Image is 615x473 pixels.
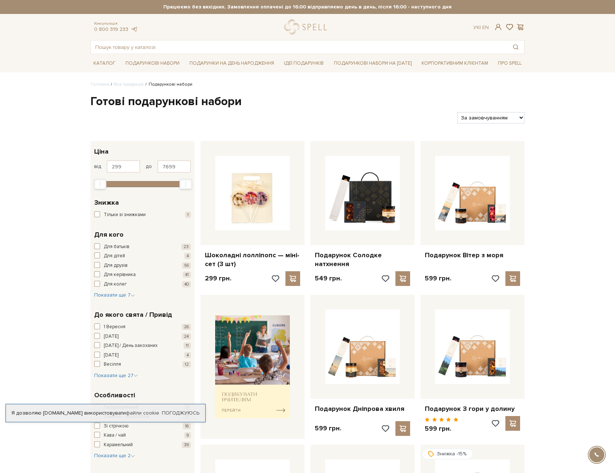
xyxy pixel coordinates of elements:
[94,163,101,170] span: від
[94,352,191,359] button: [DATE] 4
[94,423,191,430] button: Зі стрічкою 16
[114,82,143,87] a: Вся продукція
[104,243,129,251] span: Для батьків
[162,410,199,416] a: Погоджуюсь
[315,405,410,413] a: Подарунок Дніпрова хвиля
[480,24,481,31] span: |
[182,361,191,368] span: 12
[473,24,489,31] div: Ук
[143,81,192,88] li: Подарункові набори
[94,441,191,449] button: Карамельний 39
[94,262,191,269] button: Для друзів 55
[186,58,277,69] a: Подарунки на День народження
[425,405,520,413] a: Подарунок З гори у долину
[91,40,507,54] input: Пошук товару у каталозі
[94,179,106,189] div: Min
[146,163,152,170] span: до
[104,352,118,359] span: [DATE]
[94,372,138,379] span: Показати ще 27
[281,58,327,69] a: Ідеї подарунків
[107,160,140,173] input: Ціна
[94,21,138,26] span: Консультація:
[90,58,118,69] a: Каталог
[90,94,525,110] h1: Готові подарункові набори
[104,423,129,430] span: Зі стрічкою
[184,352,191,358] span: 4
[94,252,191,260] button: Для дітей 4
[104,323,125,331] span: 1 Вересня
[182,324,191,330] span: 26
[94,26,128,32] a: 0 800 319 233
[184,343,191,349] span: 11
[495,58,525,69] a: Про Spell
[6,410,205,416] div: Я дозволяю [DOMAIN_NAME] використовувати
[130,26,138,32] a: telegram
[181,244,191,250] span: 23
[104,333,118,340] span: [DATE]
[104,271,136,279] span: Для керівника
[185,212,191,218] span: 1
[104,361,121,368] span: Весілля
[90,4,525,10] strong: Працюємо без вихідних. Замовлення оплачені до 16:00 відправляємо день в день, після 16:00 - насту...
[94,372,138,379] button: Показати ще 27
[122,58,182,69] a: Подарункові набори
[104,441,133,449] span: Карамельний
[157,160,191,173] input: Ціна
[94,323,191,331] button: 1 Вересня 26
[184,253,191,259] span: 4
[315,274,342,283] p: 549 грн.
[94,291,135,299] button: Показати ще 7
[315,251,410,268] a: Подарунок Солодке натхнення
[104,262,128,269] span: Для друзів
[183,423,191,429] span: 16
[94,432,191,439] button: Кава / чай 9
[104,281,127,288] span: Для колег
[315,424,341,433] p: 599 грн.
[215,315,290,419] img: banner
[94,452,135,459] span: Показати ще 2
[94,198,119,208] span: Знижка
[94,390,135,400] span: Особливості
[205,251,300,268] a: Шоколадні лолліпопс — міні-сет (3 шт)
[94,310,172,320] span: До якого свята / Привід
[482,24,489,31] a: En
[184,432,191,438] span: 9
[422,448,473,459] div: Знижка -15%
[90,82,109,87] a: Головна
[425,274,451,283] p: 599 грн.
[182,281,191,287] span: 40
[182,442,191,448] span: 39
[182,333,191,340] span: 24
[94,452,135,459] button: Показати ще 2
[94,230,124,240] span: Для кого
[331,57,415,69] a: Подарункові набори на [DATE]
[94,147,109,157] span: Ціна
[104,211,146,219] span: Тільки зі знижками
[183,272,191,278] span: 41
[126,410,159,416] a: файли cookie
[507,40,524,54] button: Пошук товару у каталозі
[94,333,191,340] button: [DATE] 24
[94,271,191,279] button: Для керівника 41
[179,179,192,189] div: Max
[94,243,191,251] button: Для батьків 23
[104,432,126,439] span: Кава / чай
[419,57,491,69] a: Корпоративним клієнтам
[425,424,458,433] p: 599 грн.
[284,19,330,35] a: logo
[425,251,520,259] a: Подарунок Вітер з моря
[104,252,125,260] span: Для дітей
[94,211,191,219] button: Тільки зі знижками 1
[94,292,135,298] span: Показати ще 7
[94,361,191,368] button: Весілля 12
[104,342,157,350] span: [DATE] / День закоханих
[182,262,191,269] span: 55
[205,274,231,283] p: 299 грн.
[94,281,191,288] button: Для колег 40
[94,342,191,350] button: [DATE] / День закоханих 11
